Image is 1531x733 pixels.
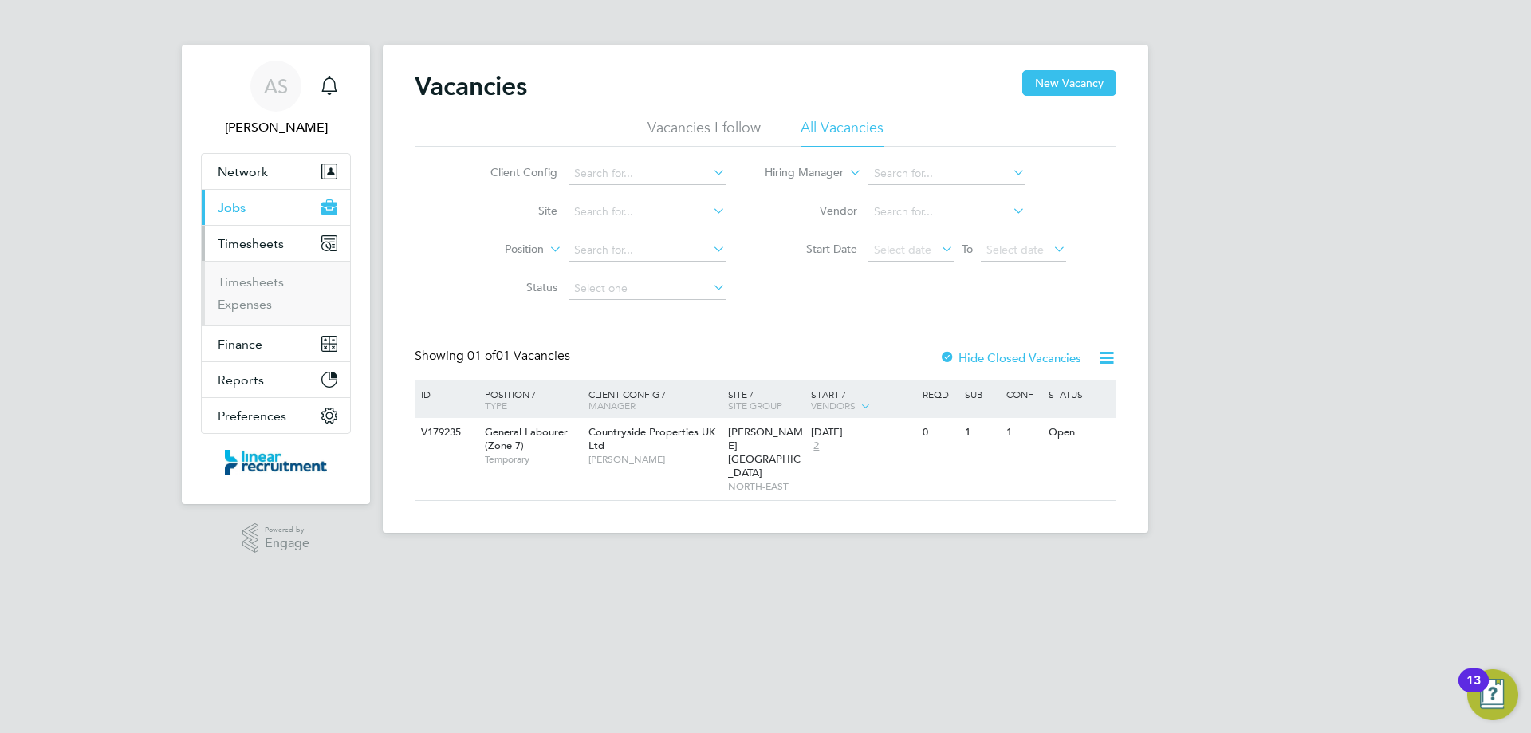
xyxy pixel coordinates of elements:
label: Start Date [765,242,857,256]
span: Powered by [265,523,309,537]
input: Search for... [569,239,726,262]
button: Preferences [202,398,350,433]
div: Sub [961,380,1002,408]
label: Position [452,242,544,258]
span: General Labourer (Zone 7) [485,425,568,452]
button: New Vacancy [1022,70,1116,96]
button: Timesheets [202,226,350,261]
div: Client Config / [584,380,724,419]
div: Timesheets [202,261,350,325]
button: Network [202,154,350,189]
span: Network [218,164,268,179]
span: Countryside Properties UK Ltd [588,425,715,452]
div: Position / [473,380,584,419]
button: Jobs [202,190,350,225]
span: Preferences [218,408,286,424]
div: [DATE] [811,426,915,439]
div: 1 [1002,418,1044,447]
div: Open [1045,418,1114,447]
span: Manager [588,399,636,412]
span: 01 Vacancies [467,348,570,364]
img: linearrecruitment-logo-retina.png [225,450,327,475]
a: Powered byEngage [242,523,310,554]
div: Reqd [919,380,960,408]
a: AS[PERSON_NAME] [201,61,351,137]
span: Select date [874,242,931,257]
button: Finance [202,326,350,361]
label: Vendor [765,203,857,218]
label: Site [466,203,557,218]
input: Search for... [569,163,726,185]
div: Conf [1002,380,1044,408]
span: 01 of [467,348,496,364]
span: Jobs [218,200,246,215]
span: Vendors [811,399,856,412]
span: Site Group [728,399,782,412]
a: Go to home page [201,450,351,475]
label: Client Config [466,165,557,179]
span: Finance [218,337,262,352]
span: [PERSON_NAME] [588,453,720,466]
span: Select date [986,242,1044,257]
span: Reports [218,372,264,388]
button: Open Resource Center, 13 new notifications [1467,669,1518,720]
label: Hide Closed Vacancies [939,350,1081,365]
span: Type [485,399,507,412]
input: Select one [569,278,726,300]
div: Status [1045,380,1114,408]
li: All Vacancies [801,118,884,147]
div: ID [417,380,473,408]
span: Timesheets [218,236,284,251]
span: Engage [265,537,309,550]
span: 2 [811,439,821,453]
div: 13 [1466,680,1481,701]
nav: Main navigation [182,45,370,504]
input: Search for... [868,201,1025,223]
span: Temporary [485,453,581,466]
span: AS [264,76,288,97]
a: Expenses [218,297,272,312]
label: Status [466,280,557,294]
h2: Vacancies [415,70,527,102]
li: Vacancies I follow [647,118,761,147]
span: [PERSON_NAME][GEOGRAPHIC_DATA] [728,425,803,479]
div: Showing [415,348,573,365]
a: Timesheets [218,274,284,290]
input: Search for... [569,201,726,223]
div: V179235 [417,418,473,447]
span: NORTH-EAST [728,480,804,493]
div: Site / [724,380,808,419]
div: 0 [919,418,960,447]
div: 1 [961,418,1002,447]
span: To [957,238,978,259]
label: Hiring Manager [752,165,844,181]
input: Search for... [868,163,1025,185]
span: Alyssa Smith [201,118,351,137]
div: Start / [807,380,919,420]
button: Reports [202,362,350,397]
